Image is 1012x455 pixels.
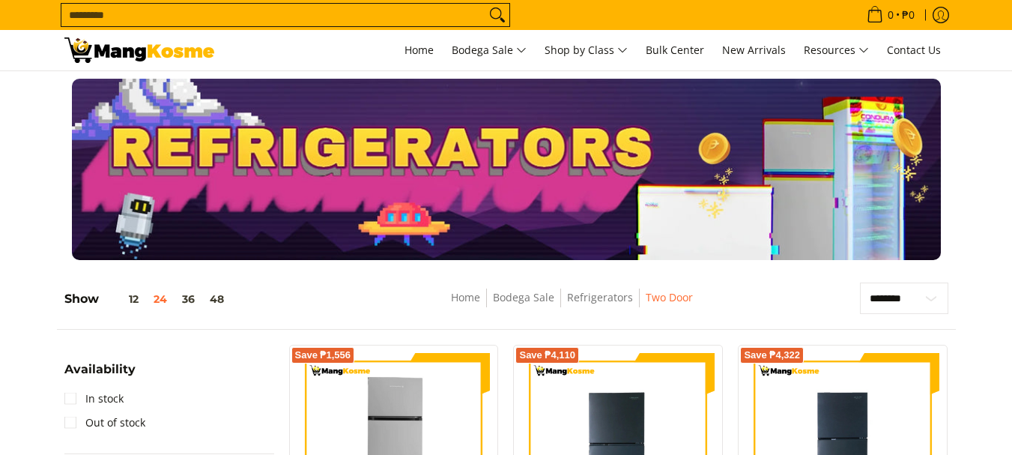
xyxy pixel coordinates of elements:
span: Resources [804,41,869,60]
span: Shop by Class [545,41,628,60]
button: 48 [202,293,231,305]
span: • [862,7,919,23]
a: In stock [64,387,124,411]
h5: Show [64,292,231,307]
nav: Main Menu [229,30,948,70]
a: Home [451,290,480,304]
button: 24 [146,293,175,305]
span: Contact Us [887,43,941,57]
a: Shop by Class [537,30,635,70]
summary: Open [64,364,136,387]
span: Home [405,43,434,57]
button: Search [485,4,509,26]
span: Bodega Sale [452,41,527,60]
button: 12 [99,293,146,305]
span: Save ₱4,322 [744,351,800,360]
span: Availability [64,364,136,376]
span: 0 [885,10,896,20]
span: ₱0 [900,10,917,20]
span: Bulk Center [646,43,704,57]
a: Bodega Sale [493,290,554,304]
a: Resources [796,30,876,70]
span: New Arrivals [722,43,786,57]
button: 36 [175,293,202,305]
span: Save ₱1,556 [295,351,351,360]
a: New Arrivals [715,30,793,70]
img: Bodega Sale Refrigerator l Mang Kosme: Home Appliances Warehouse Sale Two Door [64,37,214,63]
a: Refrigerators [567,290,633,304]
a: Bulk Center [638,30,712,70]
a: Home [397,30,441,70]
a: Out of stock [64,411,145,435]
span: Two Door [646,289,693,307]
span: Save ₱4,110 [519,351,575,360]
a: Contact Us [879,30,948,70]
nav: Breadcrumbs [344,289,799,322]
a: Bodega Sale [444,30,534,70]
